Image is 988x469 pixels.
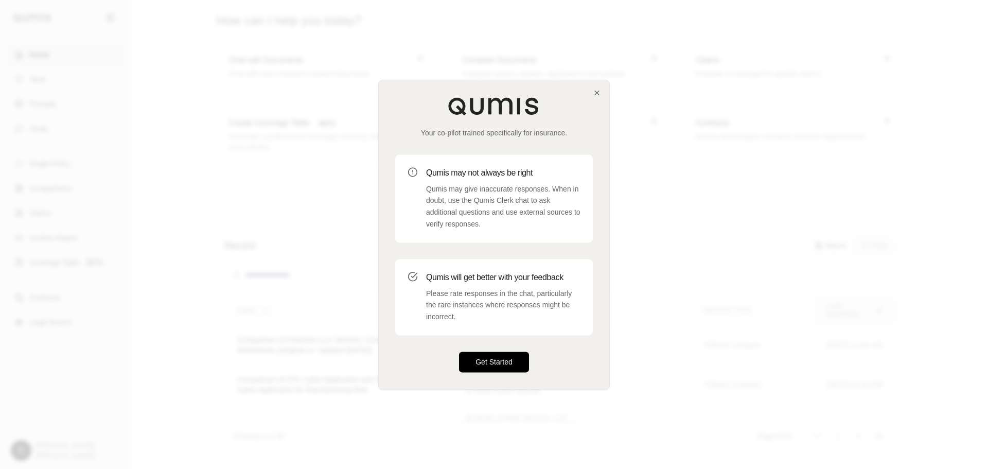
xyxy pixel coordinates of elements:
h3: Qumis will get better with your feedback [426,271,580,284]
h3: Qumis may not always be right [426,167,580,179]
p: Please rate responses in the chat, particularly the rare instances where responses might be incor... [426,288,580,323]
img: Qumis Logo [448,97,540,115]
button: Get Started [459,352,529,372]
p: Your co-pilot trained specifically for insurance. [395,128,593,138]
p: Qumis may give inaccurate responses. When in doubt, use the Qumis Clerk chat to ask additional qu... [426,183,580,230]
